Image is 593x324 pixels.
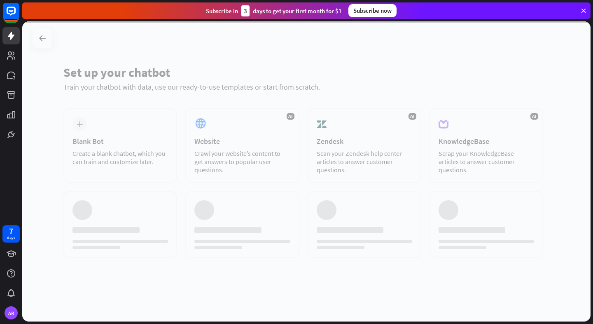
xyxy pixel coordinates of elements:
[348,4,397,17] div: Subscribe now
[241,5,250,16] div: 3
[9,227,13,235] div: 7
[7,235,15,241] div: days
[2,225,20,243] a: 7 days
[206,5,342,16] div: Subscribe in days to get your first month for $1
[5,306,18,319] div: AR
